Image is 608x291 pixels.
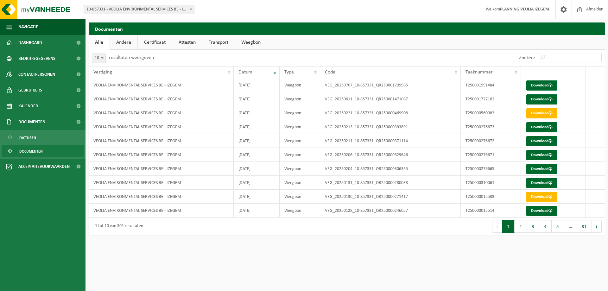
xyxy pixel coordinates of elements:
[526,150,557,160] a: Download
[92,54,105,63] span: 10
[110,35,137,50] a: Andere
[461,106,521,120] td: T250000560083
[526,192,557,202] a: Download
[526,206,557,216] a: Download
[109,55,154,60] label: resultaten weergeven
[461,190,521,204] td: T250000015533
[492,220,502,233] button: Previous
[234,190,280,204] td: [DATE]
[18,51,55,66] span: Bedrijfsgegevens
[19,145,43,157] span: Documenten
[138,35,172,50] a: Certificaat
[18,159,70,174] span: Acceptatievoorwaarden
[320,176,461,190] td: VEG_20250131_10-857331_QR250000280038
[89,120,234,134] td: VEOLIA ENVIRONMENTAL SERVICES BE - IZEGEM
[526,108,557,118] a: Download
[320,134,461,148] td: VEG_20250211_10-857331_QR250000371114
[552,220,564,233] button: 5
[18,19,38,35] span: Navigatie
[280,134,320,148] td: Weegbon
[461,78,521,92] td: T250001991484
[18,98,38,114] span: Kalender
[234,176,280,190] td: [DATE]
[234,134,280,148] td: [DATE]
[526,178,557,188] a: Download
[526,80,557,91] a: Download
[280,176,320,190] td: Weegbon
[465,70,493,75] span: Taaknummer
[234,204,280,218] td: [DATE]
[461,176,521,190] td: T250000310061
[461,204,521,218] td: T250000015514
[89,176,234,190] td: VEOLIA ENVIRONMENTAL SERVICES BE - IZEGEM
[526,164,557,174] a: Download
[202,35,235,50] a: Transport
[519,55,535,60] label: Zoeken:
[461,162,521,176] td: T250000276665
[234,92,280,106] td: [DATE]
[320,148,461,162] td: VEG_20250206_10-857331_QR250000329646
[2,131,84,143] a: Facturen
[234,106,280,120] td: [DATE]
[284,70,294,75] span: Type
[461,134,521,148] td: T250000276672
[280,92,320,106] td: Weegbon
[84,5,194,14] span: 10-857331 - VEOLIA ENVIRONMENTAL SERVICES BE - IZEGEM
[89,35,110,50] a: Alle
[89,162,234,176] td: VEOLIA ENVIRONMENTAL SERVICES BE - IZEGEM
[238,70,252,75] span: Datum
[461,148,521,162] td: T250000276671
[461,120,521,134] td: T250000276673
[526,122,557,132] a: Download
[234,78,280,92] td: [DATE]
[89,106,234,120] td: VEOLIA ENVIRONMENTAL SERVICES BE - IZEGEM
[280,78,320,92] td: Weegbon
[320,106,461,120] td: VEG_20250221_10-857331_QR250000469908
[526,136,557,146] a: Download
[280,190,320,204] td: Weegbon
[92,221,143,232] div: 1 tot 10 van 301 resultaten
[515,220,527,233] button: 2
[19,132,36,144] span: Facturen
[18,35,42,51] span: Dashboard
[93,70,112,75] span: Vestiging
[18,114,45,130] span: Documenten
[320,120,461,134] td: VEG_20250213_10-857331_QR250000393891
[172,35,202,50] a: Attesten
[234,162,280,176] td: [DATE]
[564,220,577,233] span: …
[280,148,320,162] td: Weegbon
[527,220,539,233] button: 3
[320,78,461,92] td: VEG_20250707_10-857331_QR250001709985
[235,35,267,50] a: Weegbon
[89,78,234,92] td: VEOLIA ENVIRONMENTAL SERVICES BE - IZEGEM
[280,120,320,134] td: Weegbon
[502,220,515,233] button: 1
[320,92,461,106] td: VEG_20250611_10-857331_QR250001471087
[461,92,521,106] td: T250001727162
[89,134,234,148] td: VEOLIA ENVIRONMENTAL SERVICES BE - IZEGEM
[234,120,280,134] td: [DATE]
[526,94,557,104] a: Download
[89,148,234,162] td: VEOLIA ENVIRONMENTAL SERVICES BE - IZEGEM
[89,92,234,106] td: VEOLIA ENVIRONMENTAL SERVICES BE - IZEGEM
[592,220,602,233] button: Next
[84,5,194,14] span: 10-857331 - VEOLIA ENVIRONMENTAL SERVICES BE - IZEGEM
[18,82,42,98] span: Gebruikers
[500,7,549,12] strong: PLANNING VEOLIA IZEGEM
[320,190,461,204] td: VEG_20250130_10-857331_QR250000271417
[280,204,320,218] td: Weegbon
[280,162,320,176] td: Weegbon
[18,66,55,82] span: Contactpersonen
[320,162,461,176] td: VEG_20250204_10-857331_QR250000306355
[577,220,592,233] button: 31
[234,148,280,162] td: [DATE]
[539,220,552,233] button: 4
[89,22,605,35] h2: Documenten
[89,190,234,204] td: VEOLIA ENVIRONMENTAL SERVICES BE - IZEGEM
[320,204,461,218] td: VEG_20250128_10-857331_QR250000246057
[325,70,335,75] span: Code
[280,106,320,120] td: Weegbon
[89,204,234,218] td: VEOLIA ENVIRONMENTAL SERVICES BE - IZEGEM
